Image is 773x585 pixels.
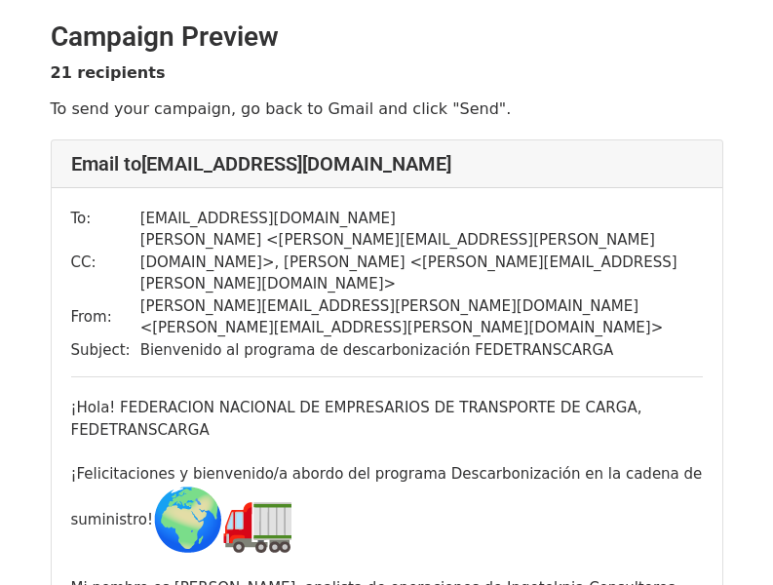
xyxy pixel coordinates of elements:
td: Bienvenido al programa de descarbonización FEDETRANSCARGA [140,339,703,362]
td: From: [71,295,140,339]
img: 🚛 [223,485,293,555]
td: [PERSON_NAME][EMAIL_ADDRESS][PERSON_NAME][DOMAIN_NAME] < [PERSON_NAME][EMAIL_ADDRESS][PERSON_NAME... [140,295,703,339]
p: To send your campaign, go back to Gmail and click "Send". [51,98,723,119]
span: a a [279,465,301,483]
td: [EMAIL_ADDRESS][DOMAIN_NAME] [140,208,703,230]
td: Subject: [71,339,140,362]
h2: Campaign Preview [51,20,723,54]
td: [PERSON_NAME] < [PERSON_NAME][EMAIL_ADDRESS][PERSON_NAME][DOMAIN_NAME] >, [PERSON_NAME] < [PERSON... [140,229,703,295]
td: CC: [71,229,140,295]
strong: 21 recipients [51,63,166,82]
h4: Email to [EMAIL_ADDRESS][DOMAIN_NAME] [71,152,703,175]
img: 🌍 [153,485,223,555]
td: To: [71,208,140,230]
